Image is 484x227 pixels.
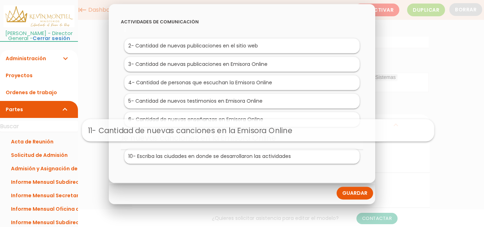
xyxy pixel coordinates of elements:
span: 4 [128,79,132,86]
li: - Cantidad de nuevas publicaciones en Emisora Online [124,57,359,72]
li: - Cantidad de nuevas canciones en la Emisora Online [82,119,435,141]
span: 3 [128,61,131,68]
span: 11 [88,125,92,136]
a: Guardar [337,187,373,200]
a: Cerrar sesión [33,35,70,42]
span: 10 [128,153,133,160]
span: 6 [128,116,131,123]
li: - Escriba las ciudades en donde se desarrollaron las actividades [124,149,359,164]
li: - Cantidad de personas que escuchan la Emisora Online [124,75,359,90]
span: 2 [128,42,131,50]
span: 5 [128,98,131,105]
i: expand_more [61,50,69,67]
li: - Cantidad de nuevos testimonios en Emisora Online [124,94,359,109]
li: - Cantidad de nuevas enseñanzas en Emisora Online [124,112,359,127]
img: itcons-logo [4,5,74,27]
h2: Actividades de Comunicación [121,20,363,25]
li: - Cantidad de nuevas publicaciones en el sitio web [124,39,359,53]
i: expand_more [61,101,69,118]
